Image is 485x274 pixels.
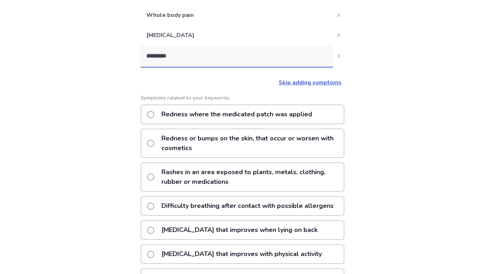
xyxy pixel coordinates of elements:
[157,163,344,191] p: Rashes in an area exposed to plants, metals, clothing, rubber or medications
[141,5,333,25] p: Whole body pain
[279,79,342,87] a: Skip adding symptoms
[157,129,344,157] p: Redness or bumps on the skin, that occur or worsen with cosmetics
[141,25,333,45] p: [MEDICAL_DATA]
[157,245,326,263] p: [MEDICAL_DATA] that improves with physical activity
[141,45,333,67] input: Close
[157,105,316,124] p: Redness where the medicated patch was applied
[333,50,344,62] button: Close
[157,221,322,239] p: [MEDICAL_DATA] that improves when lying on back
[141,94,344,102] p: Symptoms related to your keywords:
[157,197,338,215] p: Difficulty breathing after contact with possible allergens
[333,29,344,41] button: Close
[333,9,344,21] button: Close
